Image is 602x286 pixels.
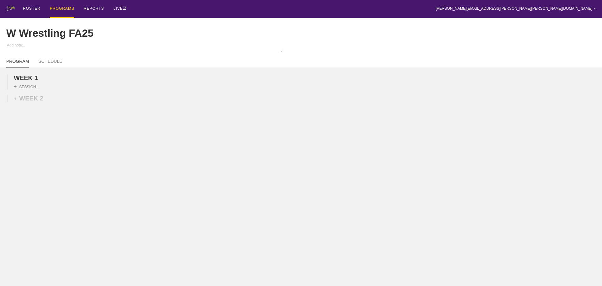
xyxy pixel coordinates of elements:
[489,213,602,286] iframe: Chat Widget
[14,84,17,89] span: +
[594,7,596,11] div: ▼
[14,95,43,102] div: WEEK 2
[14,74,38,81] span: WEEK 1
[6,59,29,67] a: PROGRAM
[38,59,62,67] a: SCHEDULE
[6,6,15,11] img: logo
[14,84,38,89] div: SESSION 1
[14,96,17,101] span: +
